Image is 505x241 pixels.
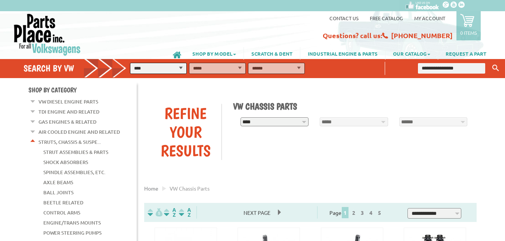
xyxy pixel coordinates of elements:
[38,107,99,117] a: TDI Engine and Related
[300,47,385,60] a: INDUSTRIAL ENGINE & PARTS
[28,86,137,94] h4: Shop By Category
[177,208,192,217] img: Sort by Sales Rank
[43,157,88,167] a: Shock Absorbers
[359,209,366,216] a: 3
[438,47,494,60] a: REQUEST A PART
[43,177,73,187] a: Axle Beams
[43,167,105,177] a: Spindle Assemblies, Etc.
[43,147,108,157] a: Strut Assemblies & Parts
[376,209,383,216] a: 5
[38,117,96,127] a: Gas Engines & Related
[236,207,278,218] span: Next Page
[368,209,374,216] a: 4
[329,15,359,21] a: Contact us
[490,62,501,74] button: Keyword Search
[43,228,102,238] a: Power Steering Pumps
[370,15,403,21] a: Free Catalog
[150,104,221,160] div: Refine Your Results
[456,11,481,40] a: 0 items
[244,47,300,60] a: SCRATCH & DENT
[24,63,131,74] h4: Search by VW
[43,188,74,197] a: Ball Joints
[148,208,162,217] img: filterpricelow.svg
[43,208,80,217] a: Control Arms
[385,47,438,60] a: OUR CATALOG
[460,30,477,36] p: 0 items
[43,198,83,207] a: Beetle Related
[38,97,98,106] a: VW Diesel Engine Parts
[170,185,210,192] span: VW chassis parts
[236,209,278,216] a: Next Page
[342,207,348,218] span: 1
[414,15,445,21] a: My Account
[233,101,471,112] h1: VW Chassis Parts
[13,13,81,56] img: Parts Place Inc!
[185,47,244,60] a: SHOP BY MODEL
[350,209,357,216] a: 2
[162,208,177,217] img: Sort by Headline
[38,137,101,147] a: Struts, Chassis & Suspe...
[43,218,101,228] a: Engine/Trans Mounts
[144,185,158,192] a: Home
[317,206,396,219] div: Page
[38,127,120,137] a: Air Cooled Engine and Related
